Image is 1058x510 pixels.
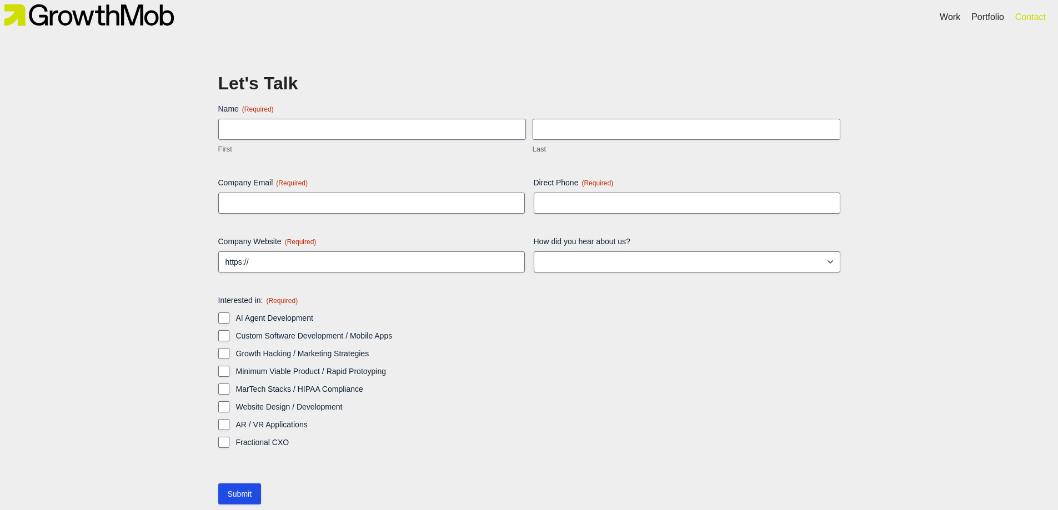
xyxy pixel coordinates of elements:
a: Contact [1015,11,1046,24]
label: MarTech Stacks / HIPAA Compliance [236,383,840,395]
legend: Name [218,103,274,114]
label: Fractional CXO [236,437,840,448]
a: Portfolio [971,11,1004,24]
h2: Let's Talk [218,74,840,92]
label: Last [533,144,840,155]
label: AR / VR Applications [236,419,840,430]
span: (Required) [276,179,308,187]
span: (Required) [266,297,298,305]
label: Growth Hacking / Marketing Strategies [236,348,840,359]
input: https:// [218,251,525,272]
legend: Interested in: [218,295,298,306]
label: AI Agent Development [236,312,840,324]
span: (Required) [581,179,613,187]
label: Company Website [218,236,525,247]
label: Minimum Viable Product / Rapid Protoyping [236,366,840,377]
label: Direct Phone [534,177,840,188]
span: (Required) [285,238,317,246]
input: Submit [218,483,262,504]
nav: Main nav [934,8,1051,27]
label: How did you hear about us? [534,236,840,247]
a: Work [940,11,960,24]
label: Custom Software Development / Mobile Apps [236,330,840,341]
label: First [218,144,526,155]
span: (Required) [242,105,274,113]
label: Website Design / Development [236,401,840,412]
label: Company Email [218,177,525,188]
